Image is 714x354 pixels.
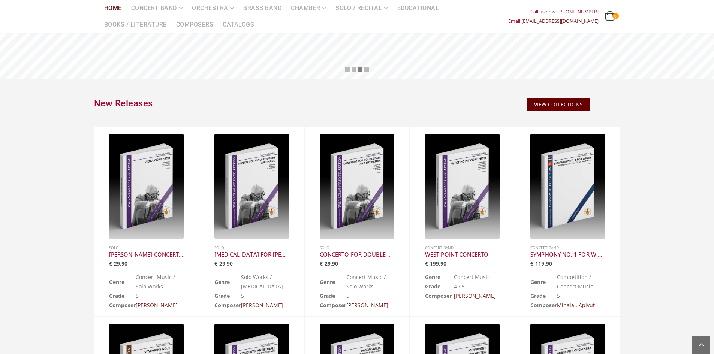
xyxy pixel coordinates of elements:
[346,291,394,300] td: 5
[214,292,230,299] b: Grade
[425,251,500,258] a: WEST POINT CONCERTO
[425,283,440,290] b: Grade
[320,278,335,285] b: Genre
[530,292,546,299] b: Grade
[534,101,583,108] span: VIEW COLLECTIONS
[136,302,178,309] a: [PERSON_NAME]
[530,245,559,250] a: Concert Band
[109,292,124,299] b: Grade
[172,16,218,33] a: Composers
[527,98,590,111] a: VIEW COLLECTIONS
[425,292,452,299] b: Composer
[94,98,486,109] h2: New Releases
[214,245,224,250] a: Solo
[241,291,289,300] td: 5
[425,260,428,267] span: €
[530,302,557,309] b: Composer
[508,16,599,26] div: Email:
[530,260,533,267] span: €
[109,251,184,258] a: [PERSON_NAME] CONCERTO (RECITAL)
[557,302,595,309] a: Minalai, Apivut
[425,273,440,281] b: Genre
[214,302,241,309] b: Composer
[346,302,388,309] a: [PERSON_NAME]
[530,260,552,267] bdi: 119.90
[320,245,329,250] a: Solo
[612,13,618,19] span: 0
[557,272,605,291] td: Competition / Concert Music
[109,260,127,267] bdi: 29.90
[109,260,112,267] span: €
[320,260,338,267] bdi: 29.90
[214,278,230,285] b: Genre
[454,282,500,291] td: 4 / 5
[218,16,259,33] a: Catalogs
[109,245,119,250] a: Solo
[320,302,346,309] b: Composer
[521,18,599,24] a: [EMAIL_ADDRESS][DOMAIN_NAME]
[100,16,171,33] a: Books / Literature
[241,302,283,309] a: [PERSON_NAME]
[454,292,496,299] a: [PERSON_NAME]
[454,272,500,282] td: Concert Music
[425,260,447,267] bdi: 199.90
[320,260,323,267] span: €
[214,260,217,267] span: €
[425,245,454,250] a: Concert Band
[214,260,233,267] bdi: 29.90
[530,251,605,258] a: SYMPHONY NO. 1 FOR WINDS “ALL OF MY STUDENTS
[557,291,605,300] td: 5
[530,278,546,285] b: Genre
[136,272,184,291] td: Concert Music / Solo Works
[320,251,394,258] a: CONCERTO FOR DOUBLE BASS AND ORCHESTRA (RECITAL)
[109,302,136,309] b: Composer
[320,292,335,299] b: Grade
[136,291,184,300] td: 5
[109,278,124,285] b: Genre
[241,272,289,291] td: Solo Works / [MEDICAL_DATA]
[346,272,394,291] td: Concert Music / Solo Works
[214,251,289,258] a: [MEDICAL_DATA] FOR [PERSON_NAME] AND PIANO
[508,7,599,16] div: Call us now: [PHONE_NUMBER]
